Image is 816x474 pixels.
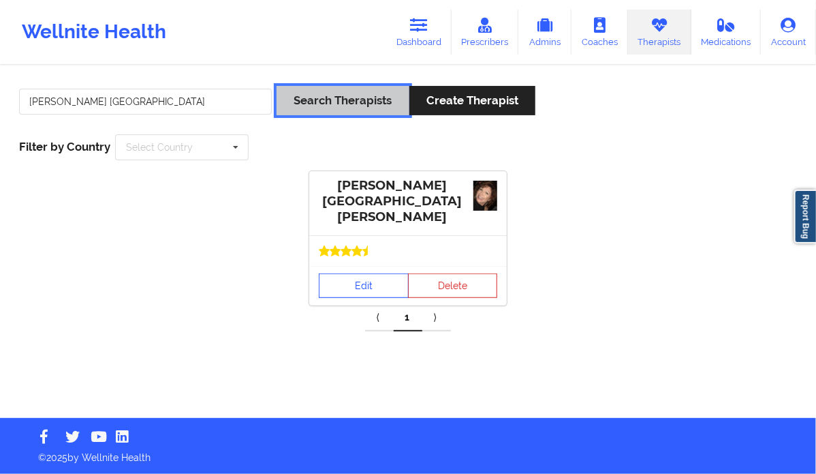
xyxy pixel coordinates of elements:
[386,10,452,55] a: Dashboard
[571,10,628,55] a: Coaches
[409,86,535,115] button: Create Therapist
[19,89,272,115] input: Search Keywords
[518,10,571,55] a: Admins
[277,86,409,115] button: Search Therapists
[319,273,409,298] a: Edit
[761,10,816,55] a: Account
[394,304,422,331] a: 1
[29,441,787,464] p: © 2025 by Wellnite Health
[628,10,691,55] a: Therapists
[691,10,762,55] a: Medications
[473,181,497,211] img: 4d88c507-a5fb-4cdd-92d9-c4926b1cafcedonna_bizz.jpg
[408,273,498,298] button: Delete
[319,178,497,225] div: [PERSON_NAME][GEOGRAPHIC_DATA][PERSON_NAME]
[794,190,816,243] a: Report Bug
[365,304,451,331] div: Pagination Navigation
[126,143,193,152] div: Select Country
[365,304,394,331] a: Previous item
[452,10,519,55] a: Prescribers
[19,140,110,153] span: Filter by Country
[422,304,451,331] a: Next item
